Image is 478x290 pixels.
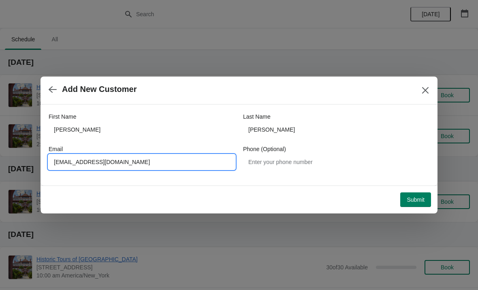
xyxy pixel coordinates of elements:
[49,145,63,153] label: Email
[407,196,425,203] span: Submit
[49,113,76,121] label: First Name
[400,192,431,207] button: Submit
[49,122,235,137] input: John
[243,155,429,169] input: Enter your phone number
[418,83,433,98] button: Close
[243,145,286,153] label: Phone (Optional)
[62,85,137,94] h2: Add New Customer
[49,155,235,169] input: Enter your email
[243,122,429,137] input: Smith
[243,113,271,121] label: Last Name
